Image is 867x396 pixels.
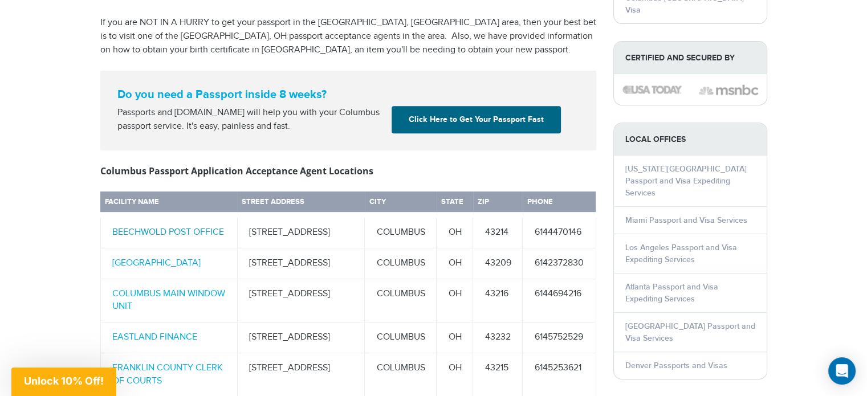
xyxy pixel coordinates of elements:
a: Click Here to Get Your Passport Fast [392,106,561,133]
a: [US_STATE][GEOGRAPHIC_DATA] Passport and Visa Expediting Services [625,164,747,198]
td: [STREET_ADDRESS] [237,279,365,322]
td: COLUMBUS [365,248,437,279]
td: OH [437,215,473,248]
th: State [437,191,473,215]
td: [STREET_ADDRESS] [237,322,365,353]
img: image description [699,83,758,97]
a: [GEOGRAPHIC_DATA] Passport and Visa Services [625,321,755,343]
div: Open Intercom Messenger [828,357,856,385]
td: 43216 [473,279,523,322]
td: OH [437,279,473,322]
td: OH [437,248,473,279]
a: BEECHWOLD POST OFFICE [112,227,224,238]
td: COLUMBUS [365,279,437,322]
td: 6142372830 [523,248,596,279]
span: Unlock 10% Off! [24,375,104,387]
a: EASTLAND FINANCE [112,332,197,342]
a: [GEOGRAPHIC_DATA] [112,258,201,268]
td: [STREET_ADDRESS] [237,248,365,279]
div: Unlock 10% Off! [11,368,116,396]
strong: LOCAL OFFICES [614,123,767,156]
td: COLUMBUS [365,215,437,248]
a: Miami Passport and Visa Services [625,215,747,225]
a: FRANKLIN COUNTY CLERK OF COURTS [112,362,223,386]
td: 6145752529 [523,322,596,353]
th: Facility Name [100,191,237,215]
a: Denver Passports and Visas [625,361,727,370]
td: 43209 [473,248,523,279]
td: 43214 [473,215,523,248]
th: Phone [523,191,596,215]
td: [STREET_ADDRESS] [237,215,365,248]
p: If you are NOT IN A HURRY to get your passport in the [GEOGRAPHIC_DATA], [GEOGRAPHIC_DATA] area, ... [100,16,596,57]
th: City [365,191,437,215]
img: image description [622,85,682,93]
strong: Certified and Secured by [614,42,767,74]
td: OH [437,322,473,353]
th: Street Address [237,191,365,215]
td: COLUMBUS [365,322,437,353]
td: 6144470146 [523,215,596,248]
td: 6144694216 [523,279,596,322]
a: Atlanta Passport and Visa Expediting Services [625,282,718,304]
a: Los Angeles Passport and Visa Expediting Services [625,243,737,264]
div: Passports and [DOMAIN_NAME] will help you with your Columbus passport service. It's easy, painles... [113,106,388,133]
h3: Columbus Passport Application Acceptance Agent Locations [100,164,596,178]
strong: Do you need a Passport inside 8 weeks? [117,88,579,101]
td: 43232 [473,322,523,353]
th: Zip [473,191,523,215]
a: COLUMBUS MAIN WINDOW UNIT [112,288,225,312]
